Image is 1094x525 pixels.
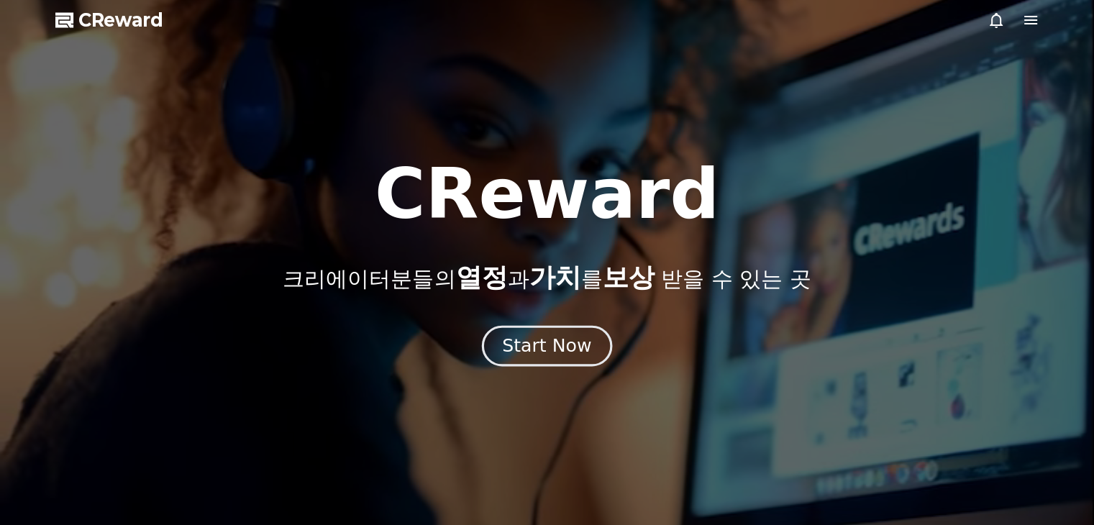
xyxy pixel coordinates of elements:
[375,160,719,229] h1: CReward
[482,326,612,367] button: Start Now
[55,9,163,32] a: CReward
[485,341,609,355] a: Start Now
[455,262,507,292] span: 열정
[502,334,591,358] div: Start Now
[602,262,654,292] span: 보상
[283,263,811,292] p: 크리에이터분들의 과 를 받을 수 있는 곳
[529,262,580,292] span: 가치
[78,9,163,32] span: CReward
